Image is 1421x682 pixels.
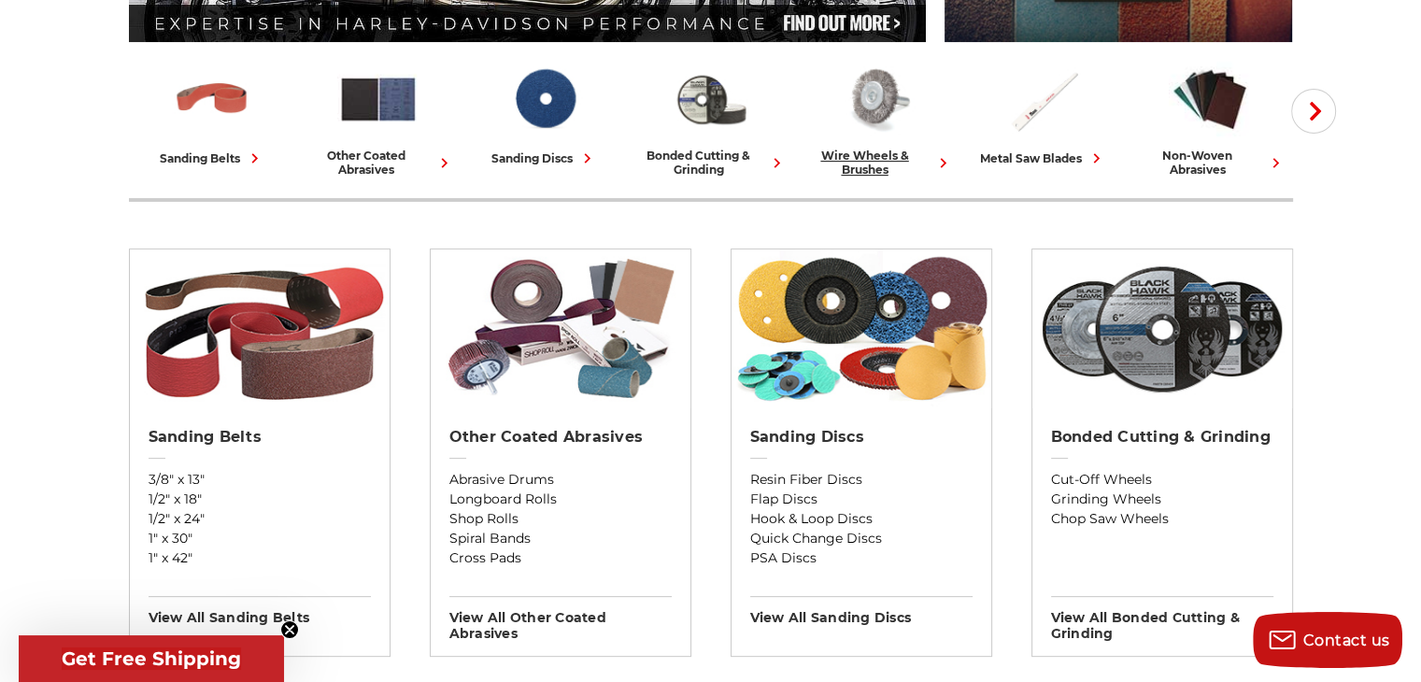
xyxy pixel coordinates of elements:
[449,428,672,447] h2: Other Coated Abrasives
[149,596,371,626] h3: View All sanding belts
[750,428,973,447] h2: Sanding Discs
[635,149,787,177] div: bonded cutting & grinding
[171,59,253,139] img: Sanding Belts
[732,249,991,408] img: Sanding Discs
[968,59,1119,168] a: metal saw blades
[303,149,454,177] div: other coated abrasives
[337,59,419,139] img: Other Coated Abrasives
[1253,612,1402,668] button: Contact us
[449,548,672,568] a: Cross Pads
[303,59,454,177] a: other coated abrasives
[1032,249,1292,408] img: Bonded Cutting & Grinding
[469,59,620,168] a: sanding discs
[1051,509,1273,529] a: Chop Saw Wheels
[1051,490,1273,509] a: Grinding Wheels
[802,149,953,177] div: wire wheels & brushes
[136,59,288,168] a: sanding belts
[1291,89,1336,134] button: Next
[449,596,672,642] h3: View All other coated abrasives
[160,149,264,168] div: sanding belts
[149,428,371,447] h2: Sanding Belts
[836,59,918,139] img: Wire Wheels & Brushes
[1051,596,1273,642] h3: View All bonded cutting & grinding
[62,647,241,670] span: Get Free Shipping
[149,509,371,529] a: 1/2" x 24"
[1134,149,1286,177] div: non-woven abrasives
[980,149,1106,168] div: metal saw blades
[449,509,672,529] a: Shop Rolls
[449,470,672,490] a: Abrasive Drums
[149,490,371,509] a: 1/2" x 18"
[1051,470,1273,490] a: Cut-Off Wheels
[1134,59,1286,177] a: non-woven abrasives
[750,596,973,626] h3: View All sanding discs
[19,635,284,682] div: Get Free ShippingClose teaser
[750,490,973,509] a: Flap Discs
[280,620,299,639] button: Close teaser
[802,59,953,177] a: wire wheels & brushes
[750,529,973,548] a: Quick Change Discs
[670,59,752,139] img: Bonded Cutting & Grinding
[149,529,371,548] a: 1" x 30"
[635,59,787,177] a: bonded cutting & grinding
[149,548,371,568] a: 1" x 42"
[449,490,672,509] a: Longboard Rolls
[1169,59,1251,139] img: Non-woven Abrasives
[1303,632,1390,649] span: Contact us
[449,529,672,548] a: Spiral Bands
[491,149,597,168] div: sanding discs
[149,470,371,490] a: 3/8" x 13"
[750,509,973,529] a: Hook & Loop Discs
[750,548,973,568] a: PSA Discs
[1051,428,1273,447] h2: Bonded Cutting & Grinding
[504,59,586,139] img: Sanding Discs
[431,249,690,408] img: Other Coated Abrasives
[1002,59,1085,139] img: Metal Saw Blades
[750,470,973,490] a: Resin Fiber Discs
[130,249,390,408] img: Sanding Belts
